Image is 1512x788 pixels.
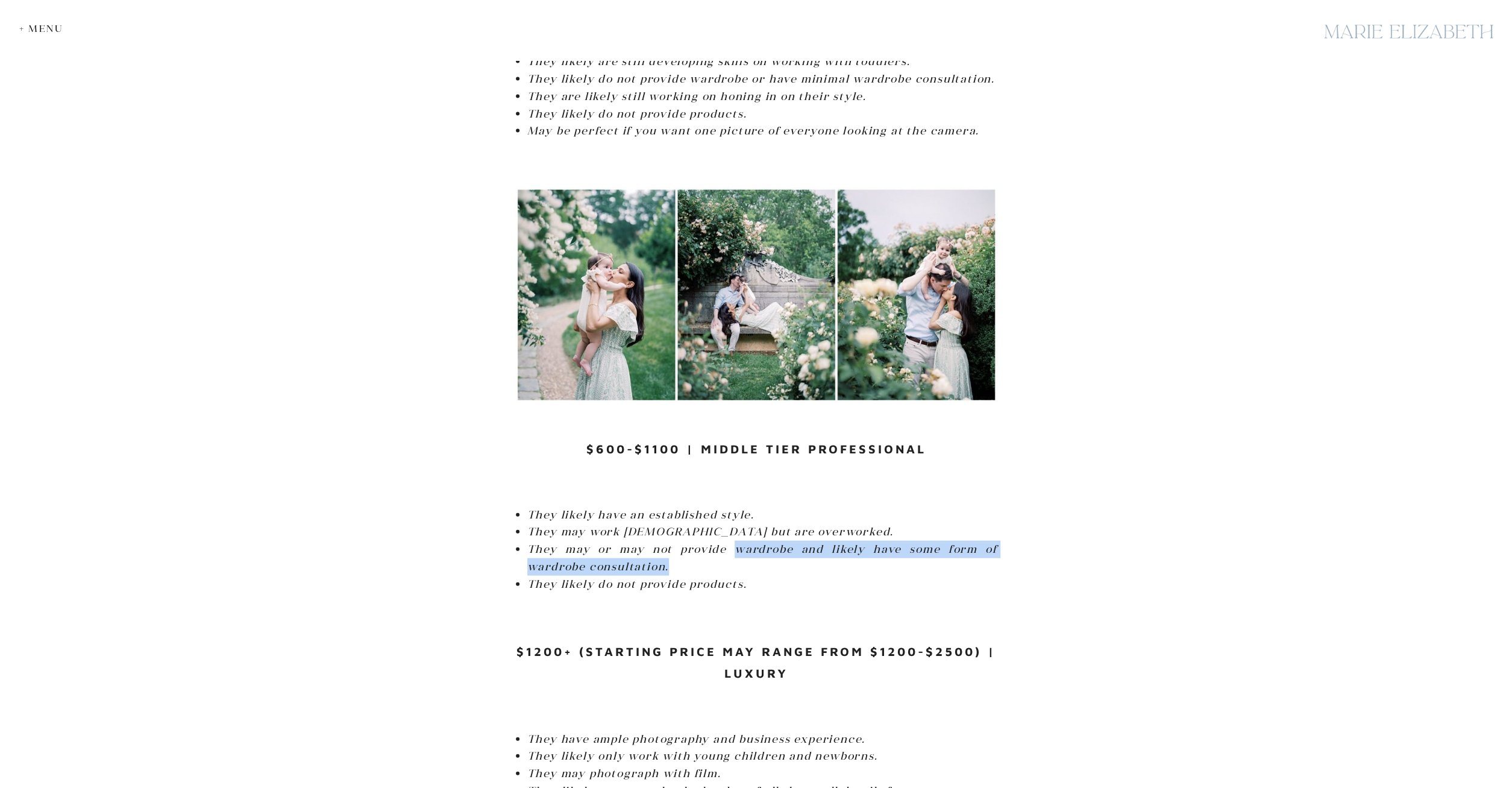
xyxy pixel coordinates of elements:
div: + Menu [19,23,69,34]
em: They may or may not provide wardrobe and likely have some form of wardrobe consultation. [527,542,997,573]
em: May be perfect if you want one picture of everyone looking at the camera. [527,124,979,137]
em: They are likely still working on honing in on their style. [527,89,867,103]
em: They likely have an established style. [527,508,754,522]
em: Posing may not appear natural and organic yet. [527,37,816,51]
strong: $1200+ (starting price may range from $1200-$2500) | Luxury [516,645,996,680]
img: A Collage Of Three Images From A Family Photo Session At Dumbarton Oaks. [515,188,997,402]
em: They have ample photography and business experience. [527,732,866,746]
strong: $600-$1100 | Middle Tier Professional [586,442,926,456]
em: They likely only work with young children and newborns. [527,749,878,763]
em: They may work [DEMOGRAPHIC_DATA] but are overworked. [527,525,894,538]
em: They likely do not provide products. [527,577,747,591]
em: They may photograph with film. [527,766,721,780]
em: They likely do not provide wardrobe or have minimal wardrobe consultation. [527,72,995,86]
em: They likely are still developing skills on working with toddlers. [527,54,911,68]
em: They likely do not provide products. [527,107,747,121]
